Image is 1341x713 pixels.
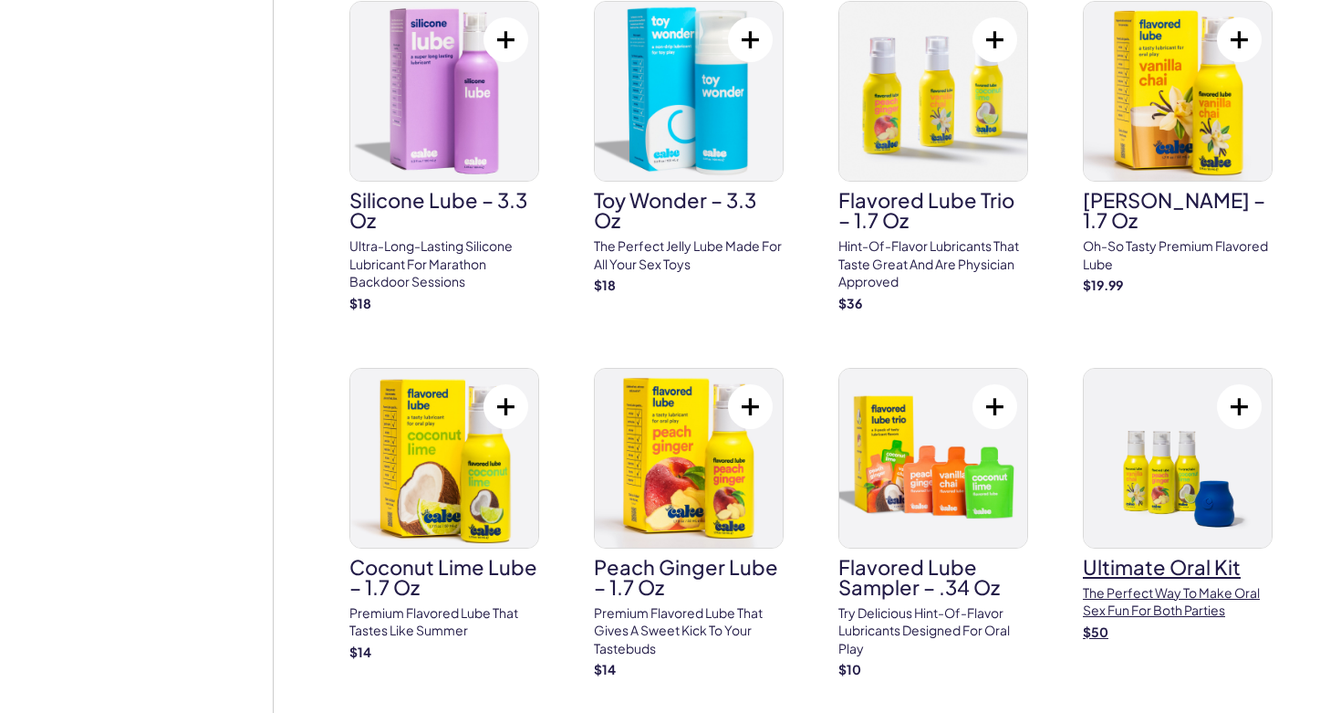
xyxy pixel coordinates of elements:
a: Peach Ginger Lube – 1.7 ozPeach Ginger Lube – 1.7 ozPremium Flavored Lube that gives a sweet kick... [594,368,784,679]
strong: $ 18 [594,277,616,293]
strong: $ 36 [838,295,862,311]
a: Silicone Lube – 3.3 ozSilicone Lube – 3.3 ozUltra-long-lasting silicone lubricant for marathon ba... [349,1,539,312]
strong: $ 50 [1083,624,1108,640]
h3: Flavored Lube Sampler – .34 oz [838,557,1028,597]
strong: $ 14 [349,644,371,660]
a: ultimate oral kitultimate oral kitThe perfect way to make oral sex fun for both parties$50 [1083,368,1273,642]
img: Vanilla Chai Lube – 1.7 oz [1084,2,1272,181]
strong: $ 10 [838,661,861,677]
img: Flavored Lube Trio – 1.7 oz [839,2,1027,181]
a: Flavored Lube Sampler – .34 ozFlavored Lube Sampler – .34 ozTry delicious hint-of-flavor lubrican... [838,368,1028,679]
a: Toy Wonder – 3.3 ozToy Wonder – 3.3 ozThe perfect jelly lube made for all your sex toys$18 [594,1,784,295]
img: Toy Wonder – 3.3 oz [595,2,783,181]
p: The perfect jelly lube made for all your sex toys [594,237,784,273]
p: Premium Flavored Lube that gives a sweet kick to your tastebuds [594,604,784,658]
img: Flavored Lube Sampler – .34 oz [839,369,1027,548]
p: Premium Flavored Lube that tastes like summer [349,604,539,640]
strong: $ 14 [594,661,616,677]
h3: Silicone Lube – 3.3 oz [349,190,539,230]
h3: ultimate oral kit [1083,557,1273,577]
a: Coconut Lime Lube – 1.7 ozCoconut Lime Lube – 1.7 ozPremium Flavored Lube that tastes like summer$14 [349,368,539,662]
strong: $ 19.99 [1083,277,1123,293]
img: Peach Ginger Lube – 1.7 oz [595,369,783,548]
img: Silicone Lube – 3.3 oz [350,2,538,181]
a: Vanilla Chai Lube – 1.7 oz[PERSON_NAME] – 1.7 ozOh-so tasty Premium Flavored Lube$19.99 [1083,1,1273,295]
h3: Coconut Lime Lube – 1.7 oz [349,557,539,597]
p: The perfect way to make oral sex fun for both parties [1083,584,1273,620]
p: Hint-of-flavor lubricants that taste great and are physician approved [838,237,1028,291]
h3: [PERSON_NAME] – 1.7 oz [1083,190,1273,230]
a: Flavored Lube Trio – 1.7 ozFlavored Lube Trio – 1.7 ozHint-of-flavor lubricants that taste great ... [838,1,1028,312]
p: Ultra-long-lasting silicone lubricant for marathon backdoor sessions [349,237,539,291]
p: Oh-so tasty Premium Flavored Lube [1083,237,1273,273]
p: Try delicious hint-of-flavor lubricants designed for oral play [838,604,1028,658]
img: Coconut Lime Lube – 1.7 oz [350,369,538,548]
h3: Flavored Lube Trio – 1.7 oz [838,190,1028,230]
strong: $ 18 [349,295,371,311]
img: ultimate oral kit [1084,369,1272,548]
h3: Toy Wonder – 3.3 oz [594,190,784,230]
h3: Peach Ginger Lube – 1.7 oz [594,557,784,597]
